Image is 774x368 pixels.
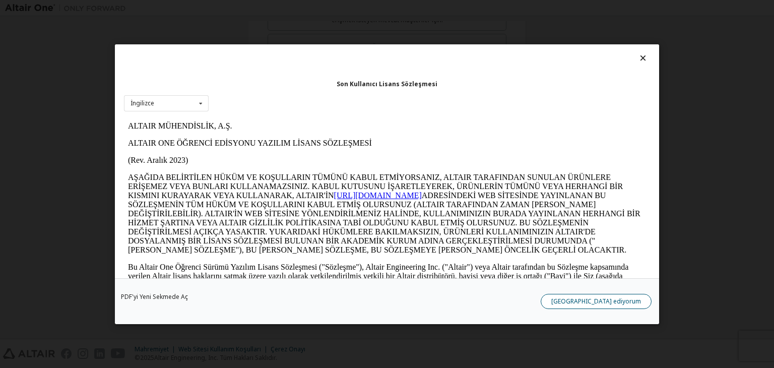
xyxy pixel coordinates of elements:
font: ALTAIR ONE ÖĞRENCİ EDİSYONU YAZILIM LİSANS SÖZLEŞMESİ [4,21,248,30]
button: [GEOGRAPHIC_DATA] ediyorum [541,294,652,309]
font: PDF'yi Yeni Sekmede Aç [121,292,188,301]
font: [GEOGRAPHIC_DATA] ediyorum [551,297,641,305]
font: (Rev. Aralık 2023) [4,38,64,47]
a: PDF'yi Yeni Sekmede Aç [121,294,188,300]
font: Bu Altair One Öğrenci Sürümü Yazılım Lisans Sözleşmesi ("Sözleşme"), Altair Engineering Inc. ("Al... [4,145,510,190]
font: Son Kullanıcı Lisans Sözleşmesi [337,79,437,88]
a: [URL][DOMAIN_NAME] [210,74,298,82]
font: İngilizce [131,99,154,107]
font: ALTAIR MÜHENDİSLİK, A.Ş. [4,4,108,13]
font: ADRESİNDEKİ WEB SİTESİNDE YAYINLANAN BU SÖZLEŞMENİN TÜM HÜKÜM VE KOŞULLARINI KABUL ETMİŞ OLURSUNU... [4,74,517,137]
font: AŞAĞIDA BELİRTİLEN HÜKÜM VE KOŞULLARIN TÜMÜNÜ KABUL ETMİYORSANIZ, ALTAIR TARAFINDAN SUNULAN ÜRÜNL... [4,55,499,82]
